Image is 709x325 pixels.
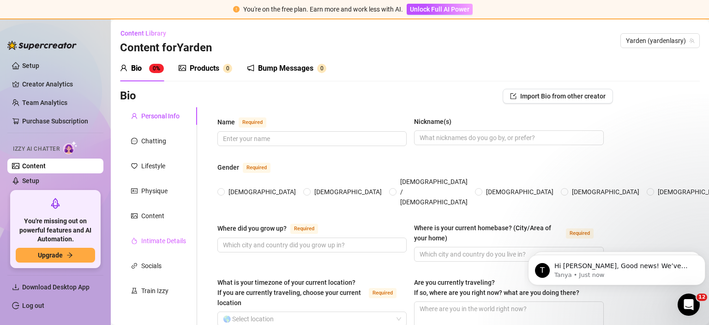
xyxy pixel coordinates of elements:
[420,133,596,143] input: Nickname(s)
[482,187,557,197] span: [DEMOGRAPHIC_DATA]
[626,34,694,48] span: Yarden (yardenlasry)
[410,6,469,13] span: Unlock Full AI Power
[689,38,695,43] span: team
[217,223,287,233] div: Where did you grow up?
[414,223,562,243] div: Where is your current homebase? (City/Area of your home)
[141,211,164,221] div: Content
[520,92,606,100] span: Import Bio from other creator
[22,177,39,184] a: Setup
[50,198,61,209] span: rocket
[217,117,276,128] label: Name
[217,162,239,172] div: Gender
[223,240,399,250] input: Where did you grow up?
[131,138,138,144] span: message
[22,162,46,170] a: Content
[566,228,594,239] span: Required
[141,236,186,246] div: Intimate Details
[131,238,138,244] span: fire
[141,186,168,196] div: Physique
[414,223,603,243] label: Where is your current homebase? (City/Area of your home)
[243,163,270,173] span: Required
[414,117,458,127] label: Nickname(s)
[217,117,235,127] div: Name
[290,224,318,234] span: Required
[568,187,643,197] span: [DEMOGRAPHIC_DATA]
[120,89,136,104] h3: Bio
[141,286,168,296] div: Train Izzy
[131,263,138,269] span: link
[510,93,517,99] span: import
[16,217,95,244] span: You're missing out on powerful features and AI Automation.
[217,223,328,234] label: Where did you grow up?
[66,252,73,258] span: arrow-right
[225,187,300,197] span: [DEMOGRAPHIC_DATA]
[503,89,613,104] button: Import Bio from other creator
[131,163,138,169] span: heart
[131,188,138,194] span: idcard
[141,161,165,171] div: Lifestyle
[414,279,579,296] span: Are you currently traveling? If so, where are you right now? what are you doing there?
[179,64,186,72] span: picture
[141,261,162,271] div: Socials
[258,63,313,74] div: Bump Messages
[247,64,254,72] span: notification
[311,187,385,197] span: [DEMOGRAPHIC_DATA]
[22,77,96,92] a: Creator Analytics
[131,113,138,119] span: user
[131,288,138,294] span: experiment
[131,63,142,74] div: Bio
[524,235,709,300] iframe: Intercom notifications message
[120,41,212,55] h3: Content for Yarden
[233,6,240,12] span: exclamation-circle
[414,117,451,127] div: Nickname(s)
[397,177,471,207] span: [DEMOGRAPHIC_DATA] / [DEMOGRAPHIC_DATA]
[141,136,166,146] div: Chatting
[243,6,403,13] span: You're on the free plan. Earn more and work less with AI.
[678,294,700,316] iframe: Intercom live chat
[22,99,67,106] a: Team Analytics
[120,26,174,41] button: Content Library
[149,64,164,73] sup: 0%
[16,248,95,263] button: Upgradearrow-right
[697,294,707,301] span: 12
[22,62,39,69] a: Setup
[369,288,397,298] span: Required
[420,249,596,259] input: Where is your current homebase? (City/Area of your home)
[407,6,473,13] a: Unlock Full AI Power
[141,111,180,121] div: Personal Info
[223,64,232,73] sup: 0
[239,117,266,128] span: Required
[12,283,19,291] span: download
[217,279,361,307] span: What is your timezone of your current location? If you are currently traveling, choose your curre...
[223,134,399,144] input: Name
[407,4,473,15] button: Unlock Full AI Power
[22,114,96,129] a: Purchase Subscription
[7,41,77,50] img: logo-BBDzfeDw.svg
[217,162,281,173] label: Gender
[190,63,219,74] div: Products
[38,251,63,259] span: Upgrade
[317,64,326,73] sup: 0
[13,145,60,153] span: Izzy AI Chatter
[120,64,127,72] span: user
[22,302,44,309] a: Log out
[131,213,138,219] span: picture
[120,30,166,37] span: Content Library
[22,283,90,291] span: Download Desktop App
[63,141,78,154] img: AI Chatter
